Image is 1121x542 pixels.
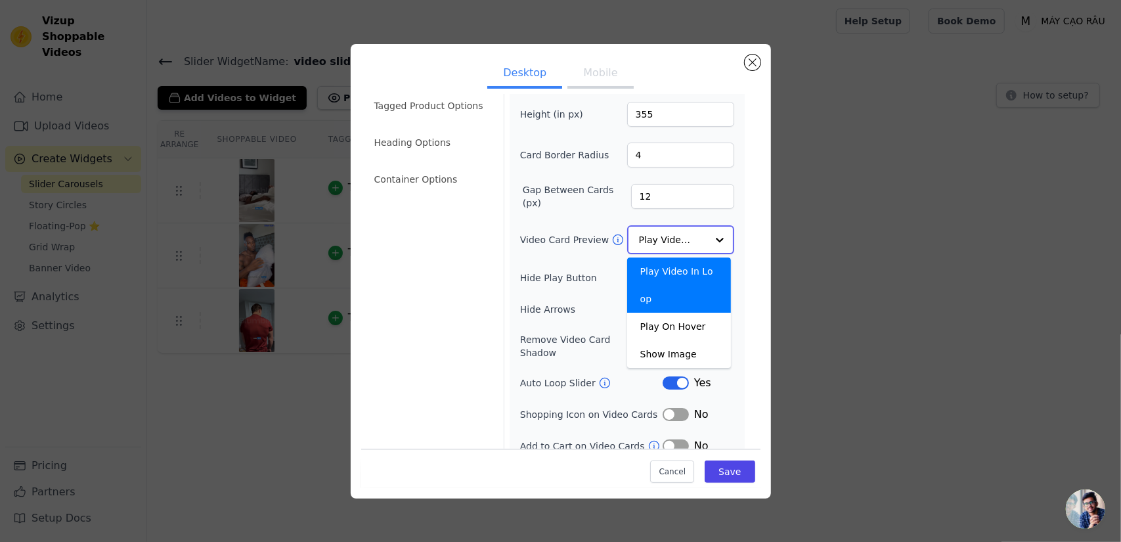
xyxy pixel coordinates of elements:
[520,271,663,284] label: Hide Play Button
[627,313,731,340] div: Play On Hover
[366,93,496,119] li: Tagged Product Options
[627,340,731,368] div: Show Image
[650,461,694,483] button: Cancel
[567,60,633,89] button: Mobile
[520,440,648,453] label: Add to Cart on Video Cards
[523,183,631,210] label: Gap Between Cards (px)
[694,375,711,391] span: Yes
[627,258,731,313] div: Play Video In Loop
[520,148,609,162] label: Card Border Radius
[520,408,663,421] label: Shopping Icon on Video Cards
[745,55,760,70] button: Close modal
[1066,489,1105,529] div: Open chat
[694,407,709,422] span: No
[694,438,709,454] span: No
[520,376,598,390] label: Auto Loop Slider
[520,233,611,246] label: Video Card Preview
[705,461,755,483] button: Save
[487,60,562,89] button: Desktop
[366,166,496,192] li: Container Options
[520,303,663,316] label: Hide Arrows
[520,333,649,359] label: Remove Video Card Shadow
[366,129,496,156] li: Heading Options
[520,108,592,121] label: Height (in px)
